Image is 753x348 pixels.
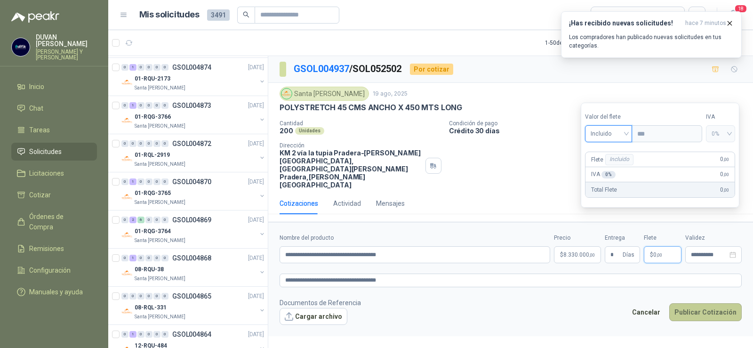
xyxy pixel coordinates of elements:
div: Actividad [333,198,361,209]
span: Días [623,247,634,263]
span: ,00 [723,172,729,177]
p: [PERSON_NAME] Y [PERSON_NAME] [36,49,97,60]
span: 8.330.000 [563,252,595,258]
p: [DATE] [248,254,264,263]
p: [DATE] [248,101,264,110]
span: Manuales y ayuda [29,287,83,297]
a: Órdenes de Compra [11,208,97,236]
img: Company Logo [121,229,133,241]
div: Incluido [605,154,633,165]
p: Crédito 30 días [449,127,749,135]
span: ,00 [589,252,595,258]
p: KM 2 vía la tupia Pradera-[PERSON_NAME][GEOGRAPHIC_DATA], [GEOGRAPHIC_DATA][PERSON_NAME] Pradera ... [280,149,422,189]
a: 0 1 0 0 0 0 GSOL004873[DATE] Company Logo01-RQG-3766Santa [PERSON_NAME] [121,100,266,130]
p: Dirección [280,142,422,149]
div: 0 [121,331,128,338]
div: Mensajes [376,198,405,209]
a: 0 0 0 0 0 0 GSOL004865[DATE] Company Logo08-RQL-331Santa [PERSON_NAME] [121,291,266,321]
img: Company Logo [12,38,30,56]
button: Cancelar [627,303,665,321]
div: 0 [153,140,160,147]
span: hace 7 minutos [685,19,726,27]
span: search [243,11,249,18]
div: 0 [153,293,160,299]
span: 3491 [207,9,230,21]
div: Por cotizar [410,64,453,75]
div: 1 [129,178,136,185]
span: $ [650,252,653,258]
div: 0 [145,140,152,147]
a: 0 0 0 0 0 0 GSOL004872[DATE] Company Logo01-RQL-2919Santa [PERSON_NAME] [121,138,266,168]
div: 1 [129,64,136,71]
p: / SOL052502 [294,62,402,76]
span: Configuración [29,265,71,275]
p: [DATE] [248,292,264,301]
p: [DATE] [248,330,264,339]
div: 0 [137,255,144,261]
div: 1 [129,102,136,109]
p: Santa [PERSON_NAME] [135,84,185,92]
img: Company Logo [121,306,133,317]
label: IVA [706,113,735,121]
p: 01-RQL-2919 [135,151,170,160]
p: Santa [PERSON_NAME] [135,313,185,321]
p: GSOL004872 [172,140,211,147]
span: Remisiones [29,243,64,254]
p: GSOL004874 [172,64,211,71]
a: Cotizar [11,186,97,204]
span: Órdenes de Compra [29,211,88,232]
p: Flete [591,154,635,165]
p: [DATE] [248,63,264,72]
a: Solicitudes [11,143,97,161]
a: 0 2 6 0 0 0 GSOL004869[DATE] Company Logo01-RQG-3764Santa [PERSON_NAME] [121,214,266,244]
img: Company Logo [121,191,133,202]
div: 0 [129,293,136,299]
h1: Mis solicitudes [139,8,200,22]
div: 0 % [601,171,616,178]
div: 0 [137,140,144,147]
div: 0 [121,140,128,147]
div: 0 [153,217,160,223]
p: GSOL004869 [172,217,211,223]
label: Validez [685,234,742,243]
span: Inicio [29,81,44,92]
img: Company Logo [281,89,292,99]
a: 0 1 0 0 0 0 GSOL004874[DATE] Company Logo01-RQU-2173Santa [PERSON_NAME] [121,62,266,92]
a: 0 1 0 0 0 0 GSOL004868[DATE] Company Logo08-RQU-38Santa [PERSON_NAME] [121,252,266,283]
img: Company Logo [121,77,133,88]
p: Santa [PERSON_NAME] [135,161,185,168]
label: Precio [554,234,601,243]
p: Santa [PERSON_NAME] [135,122,185,130]
p: Santa [PERSON_NAME] [135,199,185,206]
p: 08-RQU-38 [135,265,164,274]
div: 0 [145,64,152,71]
p: 01-RQG-3765 [135,189,171,198]
div: 0 [153,331,160,338]
div: 0 [161,140,168,147]
button: 18 [725,7,742,24]
div: Santa [PERSON_NAME] [280,87,369,101]
button: Publicar Cotización [669,303,742,321]
span: Licitaciones [29,168,64,178]
p: DUVAN [PERSON_NAME] [36,34,97,47]
p: GSOL004868 [172,255,211,261]
label: Nombre del producto [280,234,550,243]
div: 0 [161,293,168,299]
p: 01-RQG-3764 [135,227,171,236]
span: Chat [29,103,43,113]
div: 0 [161,217,168,223]
div: 0 [145,178,152,185]
span: 18 [734,4,747,13]
p: Total Flete [591,186,617,194]
div: 0 [145,293,152,299]
div: 0 [161,255,168,261]
span: ,00 [657,252,662,258]
div: Todas [597,10,617,20]
p: $8.330.000,00 [554,246,601,263]
a: GSOL004937 [294,63,349,74]
img: Company Logo [121,267,133,279]
div: 6 [137,217,144,223]
p: 200 [280,127,293,135]
p: 19 ago, 2025 [373,89,408,98]
img: Logo peakr [11,11,59,23]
